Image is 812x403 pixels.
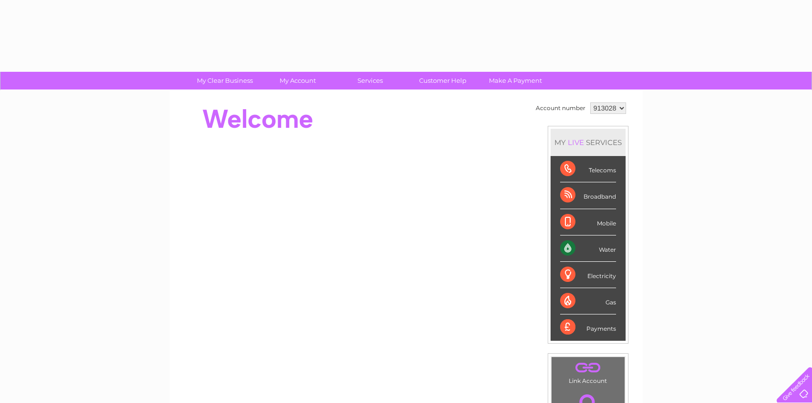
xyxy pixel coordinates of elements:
[560,262,616,288] div: Electricity
[258,72,337,90] a: My Account
[533,100,588,116] td: Account number
[476,72,555,90] a: Make A Payment
[554,359,622,376] a: .
[560,235,616,262] div: Water
[566,138,586,147] div: LIVE
[560,288,616,314] div: Gas
[560,209,616,235] div: Mobile
[185,72,264,90] a: My Clear Business
[560,314,616,340] div: Payments
[331,72,410,90] a: Services
[560,182,616,209] div: Broadband
[403,72,482,90] a: Customer Help
[551,129,626,156] div: MY SERVICES
[560,156,616,182] div: Telecoms
[551,357,625,387] td: Link Account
